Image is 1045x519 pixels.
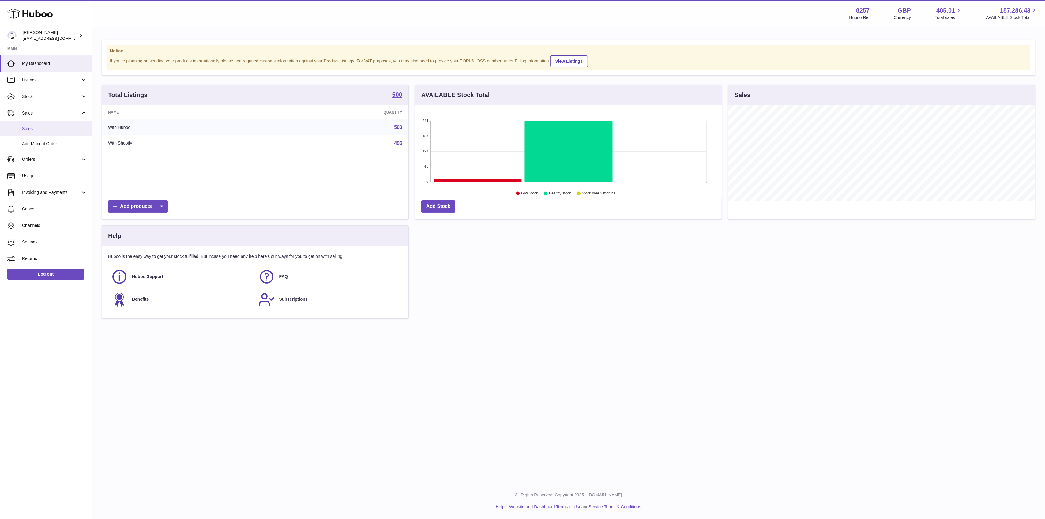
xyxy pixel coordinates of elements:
a: Add products [108,200,168,213]
span: Subscriptions [279,296,308,302]
a: Service Terms & Conditions [588,504,641,509]
span: Sales [22,126,87,132]
span: My Dashboard [22,61,87,66]
h3: Total Listings [108,91,148,99]
a: Log out [7,269,84,280]
a: Help [496,504,505,509]
span: Usage [22,173,87,179]
h3: AVAILABLE Stock Total [421,91,490,99]
strong: Notice [110,48,1027,54]
a: FAQ [258,269,400,285]
span: Huboo Support [132,274,163,280]
span: Listings [22,77,81,83]
text: Low Stock [521,191,538,196]
a: Benefits [111,291,252,308]
text: 244 [423,119,428,122]
a: Add Stock [421,200,455,213]
span: Invoicing and Payments [22,190,81,195]
a: Subscriptions [258,291,400,308]
span: 485.01 [936,6,955,15]
span: Benefits [132,296,149,302]
h3: Help [108,232,121,240]
h3: Sales [735,91,750,99]
strong: 500 [392,92,402,98]
div: Huboo Ref [849,15,870,21]
span: AVAILABLE Stock Total [986,15,1038,21]
div: [PERSON_NAME] [23,30,78,41]
span: FAQ [279,274,288,280]
text: 0 [426,180,428,184]
text: 183 [423,134,428,138]
th: Name [102,105,267,119]
text: Healthy stock [549,191,571,196]
th: Quantity [267,105,408,119]
span: 157,286.43 [1000,6,1031,15]
a: Huboo Support [111,269,252,285]
span: Settings [22,239,87,245]
td: With Huboo [102,119,267,135]
a: 157,286.43 AVAILABLE Stock Total [986,6,1038,21]
a: 485.01 Total sales [935,6,962,21]
a: 500 [392,92,402,99]
text: Stock over 2 months [582,191,615,196]
p: Huboo is the easy way to get your stock fulfilled. But incase you need any help here's our ways f... [108,254,402,259]
a: Website and Dashboard Terms of Use [509,504,581,509]
span: Cases [22,206,87,212]
a: View Listings [550,55,588,67]
span: Add Manual Order [22,141,87,147]
span: [EMAIL_ADDRESS][DOMAIN_NAME] [23,36,90,41]
li: and [507,504,641,510]
td: With Shopify [102,135,267,151]
a: 500 [394,125,402,130]
strong: GBP [898,6,911,15]
text: 122 [423,149,428,153]
span: Channels [22,223,87,228]
div: Currency [894,15,911,21]
img: don@skinsgolf.com [7,31,17,40]
strong: 8257 [856,6,870,15]
span: Returns [22,256,87,261]
span: Sales [22,110,81,116]
span: Orders [22,156,81,162]
a: 496 [394,141,402,146]
text: 61 [424,165,428,168]
span: Total sales [935,15,962,21]
span: Stock [22,94,81,100]
p: All Rights Reserved. Copyright 2025 - [DOMAIN_NAME] [97,492,1040,498]
div: If you're planning on sending your products internationally please add required customs informati... [110,55,1027,67]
